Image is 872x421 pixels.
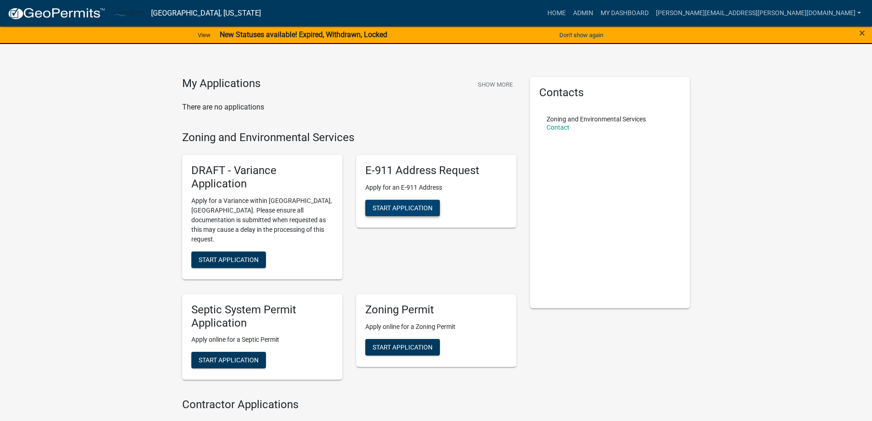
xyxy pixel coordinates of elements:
[539,86,681,99] h5: Contacts
[191,303,333,330] h5: Septic System Permit Application
[191,164,333,191] h5: DRAFT - Variance Application
[113,7,144,19] img: Carlton County, Minnesota
[597,5,652,22] a: My Dashboard
[859,27,865,38] button: Close
[365,164,507,177] h5: E-911 Address Request
[182,102,516,113] p: There are no applications
[547,116,646,122] p: Zoning and Environmental Services
[859,27,865,39] span: ×
[199,256,259,263] span: Start Application
[151,5,261,21] a: [GEOGRAPHIC_DATA], [US_STATE]
[191,252,266,268] button: Start Application
[365,339,440,355] button: Start Application
[547,124,569,131] a: Contact
[194,27,214,43] a: View
[365,303,507,317] h5: Zoning Permit
[191,352,266,368] button: Start Application
[365,183,507,192] p: Apply for an E-911 Address
[191,335,333,344] p: Apply online for a Septic Permit
[191,196,333,244] p: Apply for a Variance within [GEOGRAPHIC_DATA], [GEOGRAPHIC_DATA]. Please ensure all documentation...
[182,77,260,91] h4: My Applications
[182,131,516,144] h4: Zoning and Environmental Services
[652,5,865,22] a: [PERSON_NAME][EMAIL_ADDRESS][PERSON_NAME][DOMAIN_NAME]
[373,204,433,212] span: Start Application
[365,322,507,332] p: Apply online for a Zoning Permit
[373,343,433,350] span: Start Application
[556,27,607,43] button: Don't show again
[199,356,259,364] span: Start Application
[569,5,597,22] a: Admin
[365,200,440,216] button: Start Application
[544,5,569,22] a: Home
[182,398,516,411] h4: Contractor Applications
[474,77,516,92] button: Show More
[220,30,387,39] strong: New Statuses available! Expired, Withdrawn, Locked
